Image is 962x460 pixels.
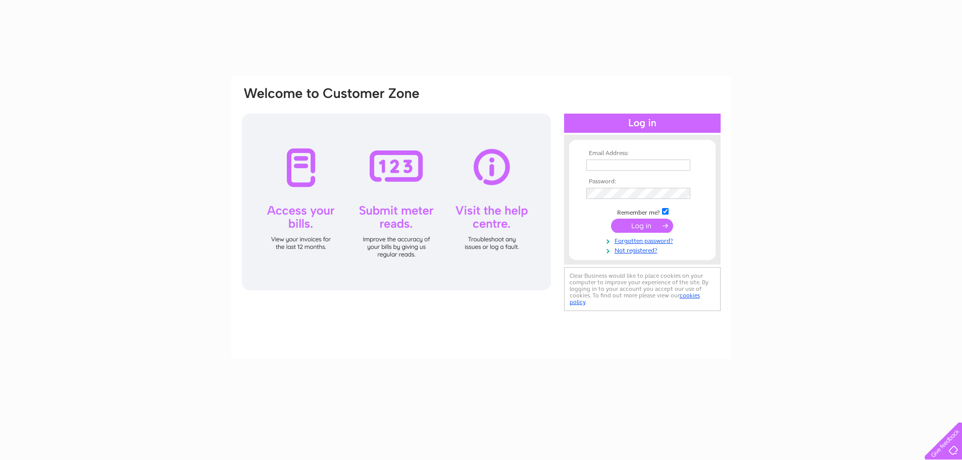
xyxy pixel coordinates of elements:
a: cookies policy [570,292,700,305]
div: Clear Business would like to place cookies on your computer to improve your experience of the sit... [564,267,721,311]
input: Submit [611,219,673,233]
td: Remember me? [584,207,701,217]
a: Forgotten password? [586,235,701,245]
th: Password: [584,178,701,185]
a: Not registered? [586,245,701,254]
th: Email Address: [584,150,701,157]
